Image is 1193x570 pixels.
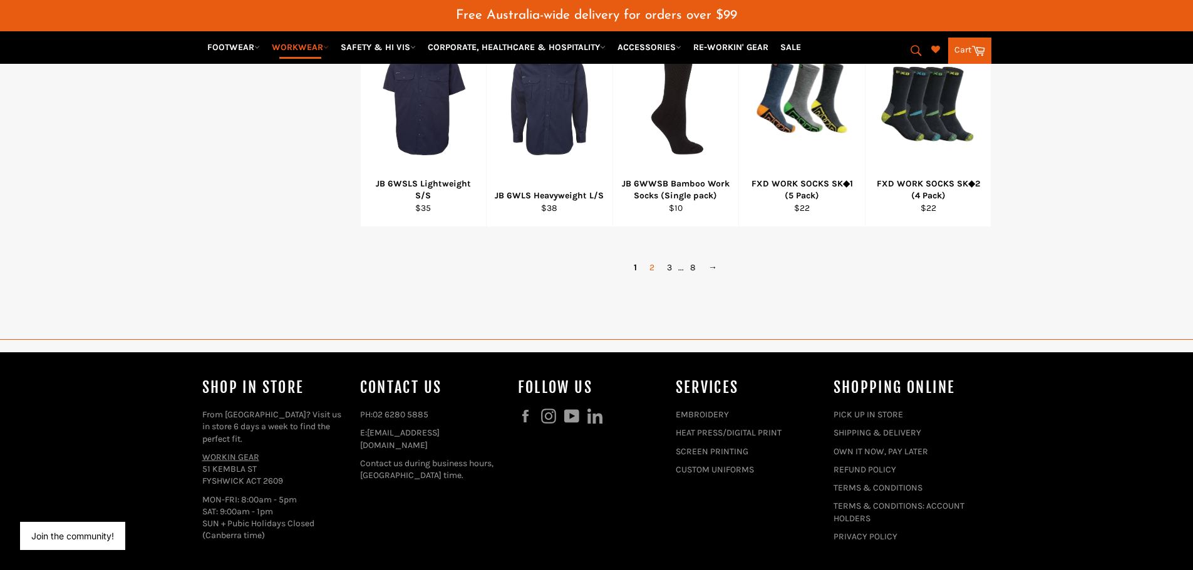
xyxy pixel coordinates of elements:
[495,190,605,201] div: JB 6WLS Heavyweight L/S
[747,178,857,202] div: FXD WORK SOCKS SK◆1 (5 Pack)
[948,38,991,64] a: Cart
[202,494,348,542] p: MON-FRI: 8:00am - 5pm SAT: 9:00am - 1pm SUN + Pubic Holidays Closed (Canberra time)
[873,202,983,214] div: $22
[676,446,748,457] a: SCREEN PRINTING
[873,178,983,202] div: FXD WORK SOCKS SK◆2 (4 Pack)
[834,427,921,438] a: SHIPPING & DELIVERY
[360,427,505,451] p: E:
[643,258,661,277] a: 2
[202,409,348,445] p: From [GEOGRAPHIC_DATA]? Visit us in store 6 days a week to find the perfect fit.
[834,464,896,475] a: REFUND POLICY
[627,258,643,277] span: 1
[368,202,478,214] div: $35
[676,377,821,398] h4: services
[360,409,505,420] p: PH:
[755,29,849,170] img: FXD WORK SOCKS SK◆1 (5 Pack) - Workin' Gear
[202,452,259,462] a: WORKIN GEAR
[518,377,663,398] h4: Follow us
[360,11,487,227] a: JB 6WSL Lightweight S/S - Workin' Gear JB 6WSLS Lightweight S/S $35
[202,377,348,398] h4: Shop In Store
[702,258,723,277] a: →
[676,409,729,420] a: EMBROIDERY
[834,446,928,457] a: OWN IT NOW, PAY LATER
[202,451,348,487] p: 51 KEMBLA ST FYSHWICK ACT 2609
[688,36,773,58] a: RE-WORKIN' GEAR
[678,262,684,273] span: ...
[376,42,471,157] img: JB 6WSL Lightweight S/S - Workin' Gear
[456,9,737,22] span: Free Australia-wide delivery for orders over $99
[267,36,334,58] a: WORKWEAR
[834,482,922,493] a: TERMS & CONDITIONS
[775,36,806,58] a: SALE
[738,11,865,227] a: FXD WORK SOCKS SK◆1 (5 Pack) - Workin' Gear FXD WORK SOCKS SK◆1 (5 Pack) $22
[881,29,976,170] img: FXD WORK SOCKS SK◆2 (4 Pack) - Workin' Gear
[621,202,731,214] div: $10
[747,202,857,214] div: $22
[661,258,678,277] a: 3
[865,11,991,227] a: FXD WORK SOCKS SK◆2 (4 Pack) - Workin' Gear FXD WORK SOCKS SK◆2 (4 Pack) $22
[684,258,702,277] a: 8
[495,202,605,214] div: $38
[423,36,611,58] a: CORPORATE, HEALTHCARE & HOSPITALITY
[202,36,265,58] a: FOOTWEAR
[31,531,114,541] button: Join the community!
[676,464,754,475] a: CUSTOM UNIFORMS
[360,377,505,398] h4: Contact Us
[360,457,505,482] p: Contact us during business hours, [GEOGRAPHIC_DATA] time.
[834,531,897,542] a: PRIVACY POLICY
[834,409,903,420] a: PICK UP IN STORE
[629,42,723,157] img: JB 6WWSB Bamboo Work Socks (Single pack) - Workin' Gear
[676,427,782,438] a: HEAT PRESS/DIGITAL PRINT
[360,427,440,450] a: [EMAIL_ADDRESS][DOMAIN_NAME]
[612,11,739,227] a: JB 6WWSB Bamboo Work Socks (Single pack) - Workin' Gear JB 6WWSB Bamboo Work Socks (Single pack) $10
[502,42,597,157] img: JB 6WLS Heavyweight L/S - Workin' Gear
[486,11,612,227] a: JB 6WLS Heavyweight L/S - Workin' Gear JB 6WLS Heavyweight L/S $38
[834,501,964,523] a: TERMS & CONDITIONS: ACCOUNT HOLDERS
[368,178,478,202] div: JB 6WSLS Lightweight S/S
[612,36,686,58] a: ACCESSORIES
[373,409,428,420] a: 02 6280 5885
[834,377,979,398] h4: SHOPPING ONLINE
[336,36,421,58] a: SAFETY & HI VIS
[621,178,731,202] div: JB 6WWSB Bamboo Work Socks (Single pack)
